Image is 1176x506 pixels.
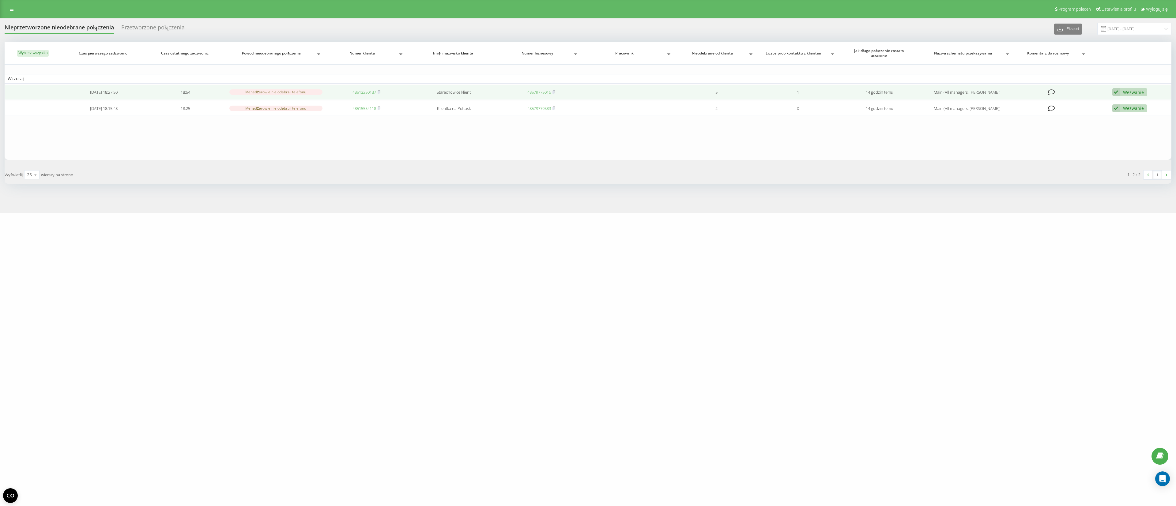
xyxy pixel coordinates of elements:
[1153,171,1162,179] a: 1
[761,51,829,56] span: Liczba prób kontaktu z klientem
[352,106,376,111] a: 48515554118
[63,85,145,100] td: [DATE] 18:27:50
[1017,51,1080,56] span: Komentarz do rozmowy
[352,89,376,95] a: 48513250137
[3,488,18,503] button: Open CMP widget
[1123,89,1144,95] div: Wezwanie
[676,85,757,100] td: 5
[1146,7,1168,12] span: Wyloguj się
[407,101,500,116] td: Klientka na Pułtusk
[329,51,397,56] span: Numer klienta
[839,85,921,100] td: 14 godzin temu
[527,106,551,111] a: 48579779389
[63,101,145,116] td: [DATE] 18:15:48
[27,172,32,178] div: 25
[230,51,314,56] span: Powód nieodebranego połączenia
[504,51,572,56] span: Numer biznesowy
[921,85,1014,100] td: Main (All managers, [PERSON_NAME])
[1155,471,1170,486] div: Open Intercom Messenger
[145,101,226,116] td: 18:25
[17,50,49,57] button: Wybierz wszystko
[41,172,73,178] span: wierszy na stronę
[5,74,1171,83] td: Wczoraj
[229,106,322,111] div: Menedżerowie nie odebrali telefonu
[152,51,220,56] span: Czas ostatniego zadzwonić
[5,172,23,178] span: Wyświetlij
[1127,171,1140,178] div: 1 - 2 z 2
[70,51,138,56] span: Czas pierwszego zadzwonić
[1123,105,1144,111] div: Wezwanie
[229,89,322,95] div: Menedżerowie nie odebrali telefonu
[1102,7,1136,12] span: Ustawienia profilu
[5,24,114,34] div: Nieprzetworzone nieodebrane połączenia
[921,101,1014,116] td: Main (All managers, [PERSON_NAME])
[839,101,921,116] td: 14 godzin temu
[527,89,551,95] a: 48579775016
[145,85,226,100] td: 18:54
[415,51,493,56] span: Imię i nazwisko klienta
[846,48,914,58] span: Jak długo połączenie zostało utracone
[676,101,757,116] td: 2
[924,51,1003,56] span: Nazwa schematu przekazywania
[586,51,665,56] span: Pracownik
[757,101,839,116] td: 0
[757,85,839,100] td: 1
[1054,24,1082,35] button: Eksport
[1058,7,1091,12] span: Program poleceń
[407,85,500,100] td: Starachowice klient
[121,24,185,34] div: Przetworzone połączenia
[679,51,747,56] span: Nieodebrane od klienta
